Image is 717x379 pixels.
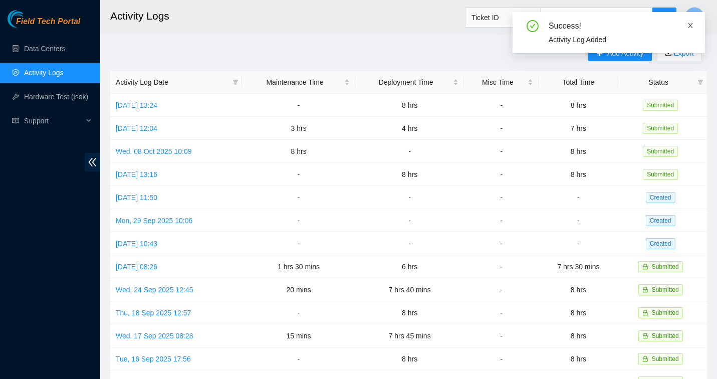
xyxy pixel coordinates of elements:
td: - [242,301,355,324]
span: close [687,22,694,29]
a: Mon, 29 Sep 2025 10:06 [116,217,192,225]
button: search [652,8,676,28]
span: Status [624,77,693,88]
td: - [539,209,618,232]
a: Thu, 18 Sep 2025 12:57 [116,309,191,317]
span: lock [642,356,648,362]
span: Submitted [643,169,678,180]
div: Activity Log Added [549,34,693,45]
td: - [464,278,539,301]
td: - [464,186,539,209]
span: lock [642,310,648,316]
td: - [464,324,539,347]
span: Ticket ID [471,10,535,25]
span: J [692,11,696,24]
td: - [355,232,464,255]
span: double-left [85,153,100,171]
td: 8 hrs [539,163,618,186]
td: 7 hrs 45 mins [355,324,464,347]
td: 8 hrs [355,163,464,186]
a: Wed, 17 Sep 2025 08:28 [116,332,193,340]
td: 20 mins [242,278,355,301]
span: filter [230,75,241,90]
a: Activity Logs [24,69,64,77]
td: - [539,186,618,209]
span: check-circle [527,20,539,32]
td: 4 hrs [355,117,464,140]
span: Submitted [652,309,679,316]
th: Total Time [539,71,618,94]
img: Akamai Technologies [8,10,51,28]
td: - [464,301,539,324]
td: 7 hrs 30 mins [539,255,618,278]
td: 15 mins [242,324,355,347]
a: Data Centers [24,45,65,53]
a: [DATE] 13:24 [116,101,157,109]
td: - [464,94,539,117]
span: Activity Log Date [116,77,228,88]
a: Akamai TechnologiesField Tech Portal [8,18,80,31]
td: - [464,209,539,232]
td: - [464,232,539,255]
td: - [242,347,355,370]
span: read [12,117,19,124]
a: Hardware Test (isok) [24,93,88,101]
td: 7 hrs 40 mins [355,278,464,301]
td: 8 hrs [355,347,464,370]
td: 8 hrs [242,140,355,163]
a: Wed, 08 Oct 2025 10:09 [116,147,192,155]
span: lock [642,287,648,293]
span: Field Tech Portal [16,17,80,27]
span: filter [695,75,705,90]
td: - [242,94,355,117]
td: - [464,255,539,278]
a: [DATE] 12:04 [116,124,157,132]
td: - [539,232,618,255]
td: - [242,209,355,232]
td: 8 hrs [539,94,618,117]
span: Submitted [652,286,679,293]
td: 8 hrs [355,94,464,117]
td: - [355,186,464,209]
span: filter [232,79,238,85]
div: Success! [549,20,693,32]
td: 3 hrs [242,117,355,140]
td: 8 hrs [539,140,618,163]
td: - [464,163,539,186]
input: Enter text here... [541,8,653,28]
span: Support [24,111,83,131]
span: filter [697,79,703,85]
span: Submitted [643,100,678,111]
a: Tue, 16 Sep 2025 17:56 [116,355,191,363]
span: Submitted [652,355,679,362]
td: - [355,140,464,163]
a: [DATE] 11:50 [116,194,157,202]
td: 8 hrs [355,301,464,324]
td: - [242,232,355,255]
span: Created [646,238,675,249]
button: J [684,7,704,27]
td: 1 hrs 30 mins [242,255,355,278]
span: lock [642,333,648,339]
td: - [242,163,355,186]
td: - [464,347,539,370]
span: Submitted [643,146,678,157]
td: 7 hrs [539,117,618,140]
span: lock [642,264,648,270]
a: [DATE] 13:16 [116,170,157,178]
td: 8 hrs [539,301,618,324]
td: 8 hrs [539,278,618,301]
span: Submitted [652,332,679,339]
td: 8 hrs [539,347,618,370]
a: Wed, 24 Sep 2025 12:45 [116,286,193,294]
span: Submitted [643,123,678,134]
td: - [355,209,464,232]
span: Created [646,215,675,226]
td: - [464,140,539,163]
a: [DATE] 10:43 [116,240,157,248]
td: 8 hrs [539,324,618,347]
td: - [464,117,539,140]
a: [DATE] 08:26 [116,263,157,271]
span: Submitted [652,263,679,270]
span: Created [646,192,675,203]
